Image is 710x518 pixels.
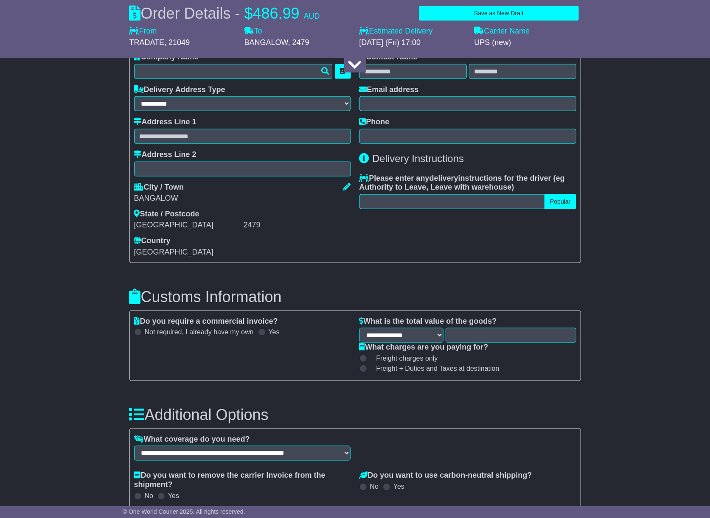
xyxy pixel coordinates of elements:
[366,354,438,362] label: Freight charges only
[288,38,309,47] span: , 2479
[123,508,245,515] span: © One World Courier 2025. All rights reserved.
[129,4,320,22] div: Order Details -
[164,38,190,47] span: , 21049
[544,194,576,209] button: Popular
[129,406,581,423] h3: Additional Options
[429,174,458,182] span: delivery
[134,85,225,95] label: Delivery Address Type
[359,471,532,481] label: Do you want to use carbon-neutral shipping?
[474,27,530,36] label: Carrier Name
[359,174,576,192] label: Please enter any instructions for the driver ( )
[393,483,404,491] label: Yes
[419,6,578,21] button: Save as New Draft
[269,328,280,336] label: Yes
[376,364,500,372] span: Freight + Duties and Taxes at destination
[134,248,213,256] span: [GEOGRAPHIC_DATA]
[359,174,565,192] span: eg Authority to Leave, Leave with warehouse
[134,210,199,219] label: State / Postcode
[474,38,581,48] div: UPS (new)
[372,153,464,164] span: Delivery Instructions
[134,221,241,230] div: [GEOGRAPHIC_DATA]
[145,492,153,500] label: No
[129,38,165,47] span: TRADATE
[359,118,390,127] label: Phone
[134,435,250,444] label: What coverage do you need?
[359,27,466,36] label: Estimated Delivery
[359,317,497,326] label: What is the total value of the goods?
[253,5,300,22] span: 486.99
[145,328,254,336] label: Not required, I already have my own
[359,85,419,95] label: Email address
[134,183,184,192] label: City / Town
[244,5,253,22] span: $
[168,492,179,500] label: Yes
[134,471,351,490] label: Do you want to remove the carrier Invoice from the shipment?
[359,38,466,48] div: [DATE] (Fri) 17:00
[244,27,262,36] label: To
[244,221,351,230] div: 2479
[304,12,320,20] span: AUD
[244,38,288,47] span: BANGALOW
[129,288,581,305] h3: Customs Information
[134,150,196,160] label: Address Line 2
[134,317,278,326] label: Do you require a commercial invoice?
[134,194,351,203] div: BANGALOW
[134,118,196,127] label: Address Line 1
[134,236,171,246] label: Country
[359,343,488,352] label: What charges are you paying for?
[370,483,379,491] label: No
[129,27,157,36] label: From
